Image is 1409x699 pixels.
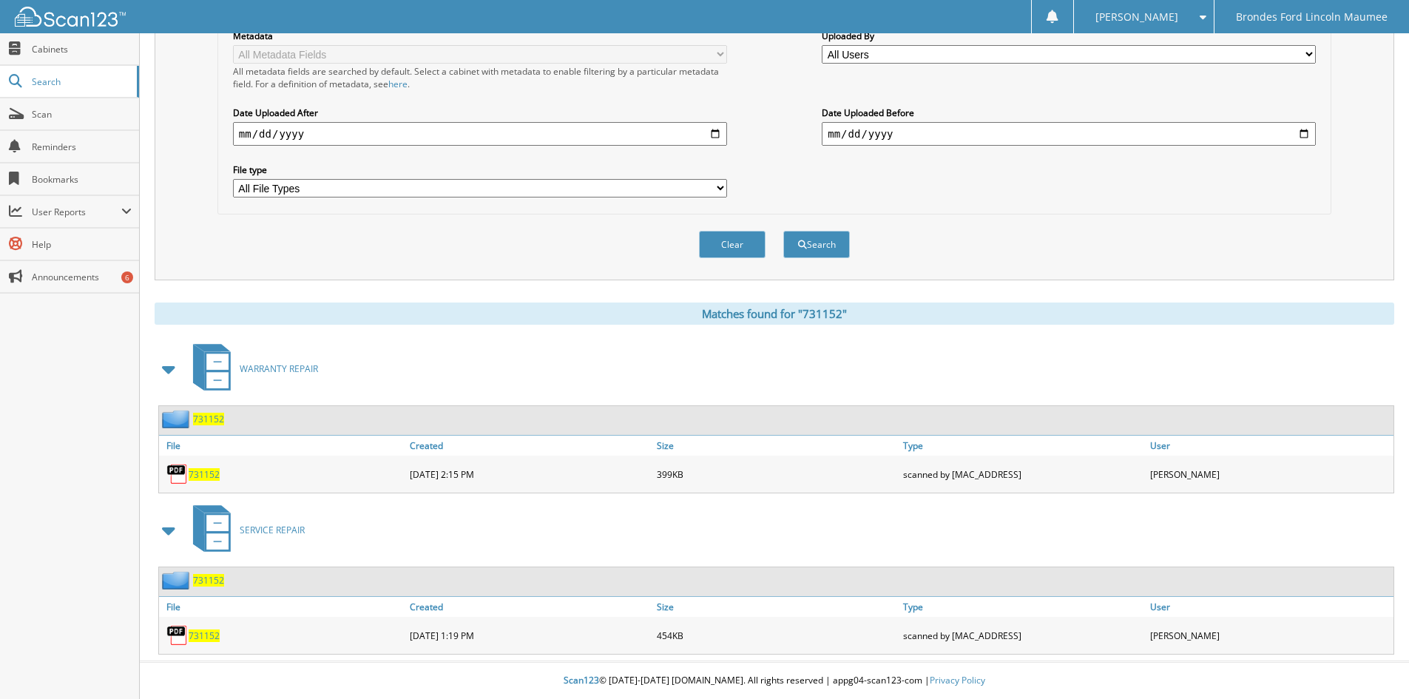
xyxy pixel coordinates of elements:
a: here [388,78,408,90]
img: folder2.png [162,571,193,590]
span: Search [32,75,129,88]
span: SERVICE REPAIR [240,524,305,536]
label: Date Uploaded After [233,107,727,119]
div: [PERSON_NAME] [1146,621,1393,650]
div: scanned by [MAC_ADDRESS] [899,621,1146,650]
span: [PERSON_NAME] [1095,13,1178,21]
div: 399KB [653,459,900,489]
iframe: Chat Widget [1335,628,1409,699]
span: Announcements [32,271,132,283]
div: [PERSON_NAME] [1146,459,1393,489]
div: scanned by [MAC_ADDRESS] [899,459,1146,489]
label: Uploaded By [822,30,1316,42]
label: Date Uploaded Before [822,107,1316,119]
span: User Reports [32,206,121,218]
a: Size [653,597,900,617]
div: 454KB [653,621,900,650]
a: 731152 [189,468,220,481]
a: User [1146,597,1393,617]
label: File type [233,163,727,176]
span: WARRANTY REPAIR [240,362,318,375]
a: Privacy Policy [930,674,985,686]
a: Created [406,597,653,617]
a: File [159,436,406,456]
a: 731152 [193,574,224,587]
img: PDF.png [166,463,189,485]
a: Created [406,436,653,456]
span: Help [32,238,132,251]
span: Scan123 [564,674,599,686]
img: PDF.png [166,624,189,646]
a: 731152 [193,413,224,425]
span: Brondes Ford Lincoln Maumee [1236,13,1388,21]
a: File [159,597,406,617]
button: Clear [699,231,766,258]
div: [DATE] 1:19 PM [406,621,653,650]
span: Reminders [32,141,132,153]
a: Type [899,436,1146,456]
div: Matches found for "731152" [155,303,1394,325]
div: [DATE] 2:15 PM [406,459,653,489]
a: User [1146,436,1393,456]
a: Type [899,597,1146,617]
div: All metadata fields are searched by default. Select a cabinet with metadata to enable filtering b... [233,65,727,90]
span: Bookmarks [32,173,132,186]
span: Scan [32,108,132,121]
img: scan123-logo-white.svg [15,7,126,27]
a: SERVICE REPAIR [184,501,305,559]
div: 6 [121,271,133,283]
div: © [DATE]-[DATE] [DOMAIN_NAME]. All rights reserved | appg04-scan123-com | [140,663,1409,699]
a: Size [653,436,900,456]
input: end [822,122,1316,146]
label: Metadata [233,30,727,42]
span: Cabinets [32,43,132,55]
button: Search [783,231,850,258]
a: 731152 [189,629,220,642]
input: start [233,122,727,146]
a: WARRANTY REPAIR [184,340,318,398]
img: folder2.png [162,410,193,428]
